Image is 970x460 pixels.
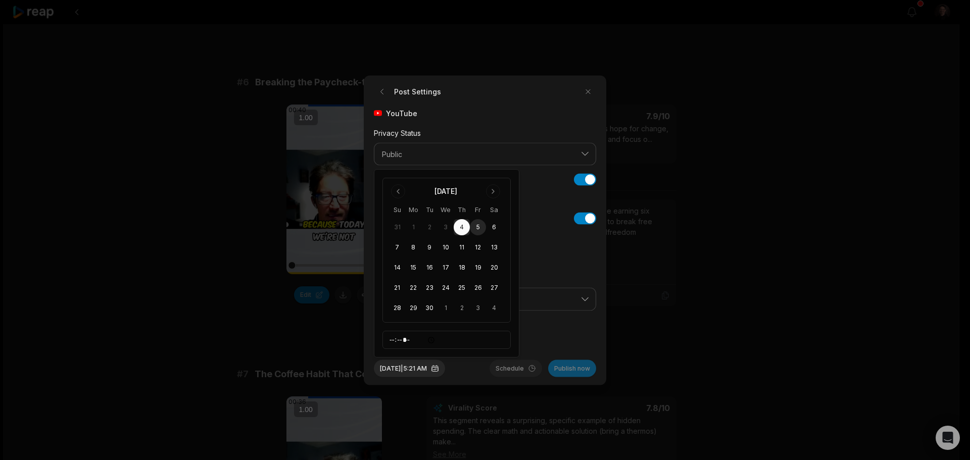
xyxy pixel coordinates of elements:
button: 13 [486,239,502,255]
button: 23 [421,280,438,296]
div: Keywords by Traffic [112,60,170,66]
th: Sunday [389,205,405,215]
label: Privacy Status [374,128,421,137]
button: 17 [438,260,454,276]
span: YouTube [386,108,417,118]
button: 5 [470,219,486,235]
button: 20 [486,260,502,276]
button: 9 [421,239,438,255]
th: Saturday [486,205,502,215]
button: 8 [405,239,421,255]
span: Public [382,149,574,159]
th: Monday [405,205,421,215]
button: 7 [389,239,405,255]
button: 10 [438,239,454,255]
button: 3 [470,300,486,316]
button: 26 [470,280,486,296]
div: Domain: [DOMAIN_NAME] [26,26,111,34]
button: 28 [389,300,405,316]
div: v 4.0.25 [28,16,50,24]
button: 24 [438,280,454,296]
button: 14 [389,260,405,276]
button: 30 [421,300,438,316]
button: 19 [470,260,486,276]
button: 15 [405,260,421,276]
button: Go to next month [486,184,500,198]
h2: Post Settings [374,83,441,99]
div: Domain Overview [38,60,90,66]
button: 27 [486,280,502,296]
button: 4 [486,300,502,316]
button: 2 [454,300,470,316]
button: 22 [405,280,421,296]
th: Tuesday [421,205,438,215]
button: Public [374,142,596,166]
button: [DATE]|5:21 AM [374,360,445,377]
button: Schedule [490,360,542,377]
img: website_grey.svg [16,26,24,34]
button: 6 [486,219,502,235]
img: logo_orange.svg [16,16,24,24]
button: 12 [470,239,486,255]
button: Go to previous month [391,184,405,198]
button: 29 [405,300,421,316]
img: tab_domain_overview_orange.svg [27,59,35,67]
button: Publish now [548,360,596,377]
th: Wednesday [438,205,454,215]
button: 21 [389,280,405,296]
button: 25 [454,280,470,296]
button: 4 [454,219,470,235]
button: 16 [421,260,438,276]
button: 18 [454,260,470,276]
th: Thursday [454,205,470,215]
button: 11 [454,239,470,255]
img: tab_keywords_by_traffic_grey.svg [101,59,109,67]
th: Friday [470,205,486,215]
button: 1 [438,300,454,316]
div: [DATE] [434,186,457,196]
